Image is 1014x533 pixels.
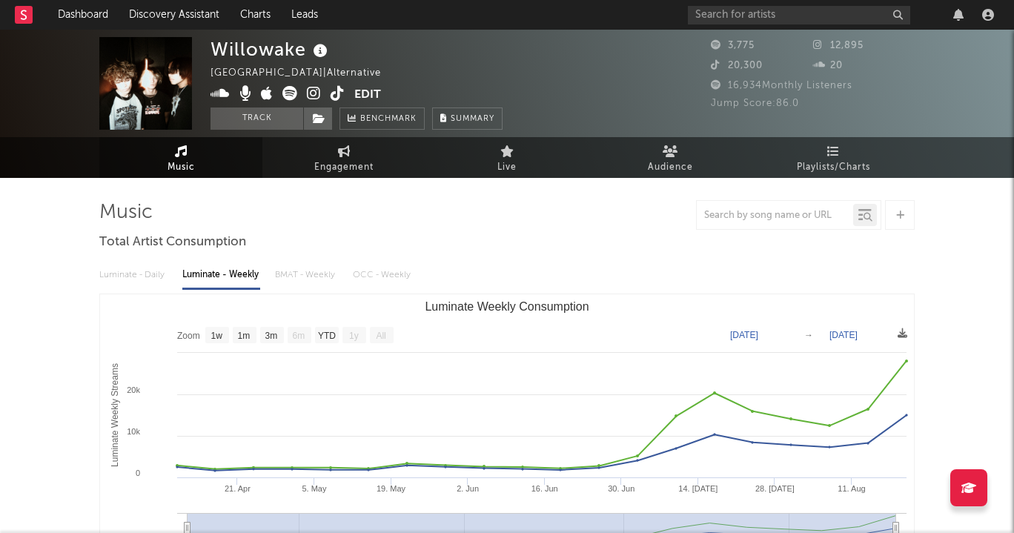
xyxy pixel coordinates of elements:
button: Edit [354,86,381,105]
text: 5. May [302,484,327,493]
a: Playlists/Charts [752,137,915,178]
text: YTD [318,331,336,341]
div: Willowake [211,37,331,62]
text: 2. Jun [457,484,479,493]
span: Jump Score: 86.0 [711,99,799,108]
text: 30. Jun [608,484,634,493]
text: → [804,330,813,340]
span: 12,895 [813,41,864,50]
span: Audience [648,159,693,176]
text: 28. [DATE] [755,484,795,493]
text: 3m [265,331,278,341]
span: Playlists/Charts [797,159,870,176]
span: Summary [451,115,494,123]
button: Summary [432,107,503,130]
a: Engagement [262,137,425,178]
span: Music [168,159,195,176]
button: Track [211,107,303,130]
text: [DATE] [829,330,858,340]
span: Benchmark [360,110,417,128]
text: 1y [349,331,359,341]
span: 20,300 [711,61,763,70]
text: 1m [238,331,251,341]
span: Engagement [314,159,374,176]
span: Total Artist Consumption [99,234,246,251]
div: [GEOGRAPHIC_DATA] | Alternative [211,64,398,82]
input: Search for artists [688,6,910,24]
text: All [376,331,385,341]
div: Luminate - Weekly [182,262,260,288]
text: Zoom [177,331,200,341]
text: [DATE] [730,330,758,340]
span: 20 [813,61,843,70]
text: Luminate Weekly Consumption [425,300,589,313]
a: Live [425,137,589,178]
a: Audience [589,137,752,178]
text: 19. May [377,484,406,493]
input: Search by song name or URL [697,210,853,222]
span: 3,775 [711,41,755,50]
text: 6m [293,331,305,341]
text: 16. Jun [531,484,558,493]
text: 14. [DATE] [678,484,718,493]
text: 1w [211,331,223,341]
text: 10k [127,427,140,436]
text: 21. Apr [225,484,251,493]
text: 11. Aug [838,484,865,493]
text: 0 [136,469,140,477]
text: Luminate Weekly Streams [110,363,120,467]
a: Benchmark [339,107,425,130]
span: 16,934 Monthly Listeners [711,81,852,90]
a: Music [99,137,262,178]
text: 20k [127,385,140,394]
span: Live [497,159,517,176]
